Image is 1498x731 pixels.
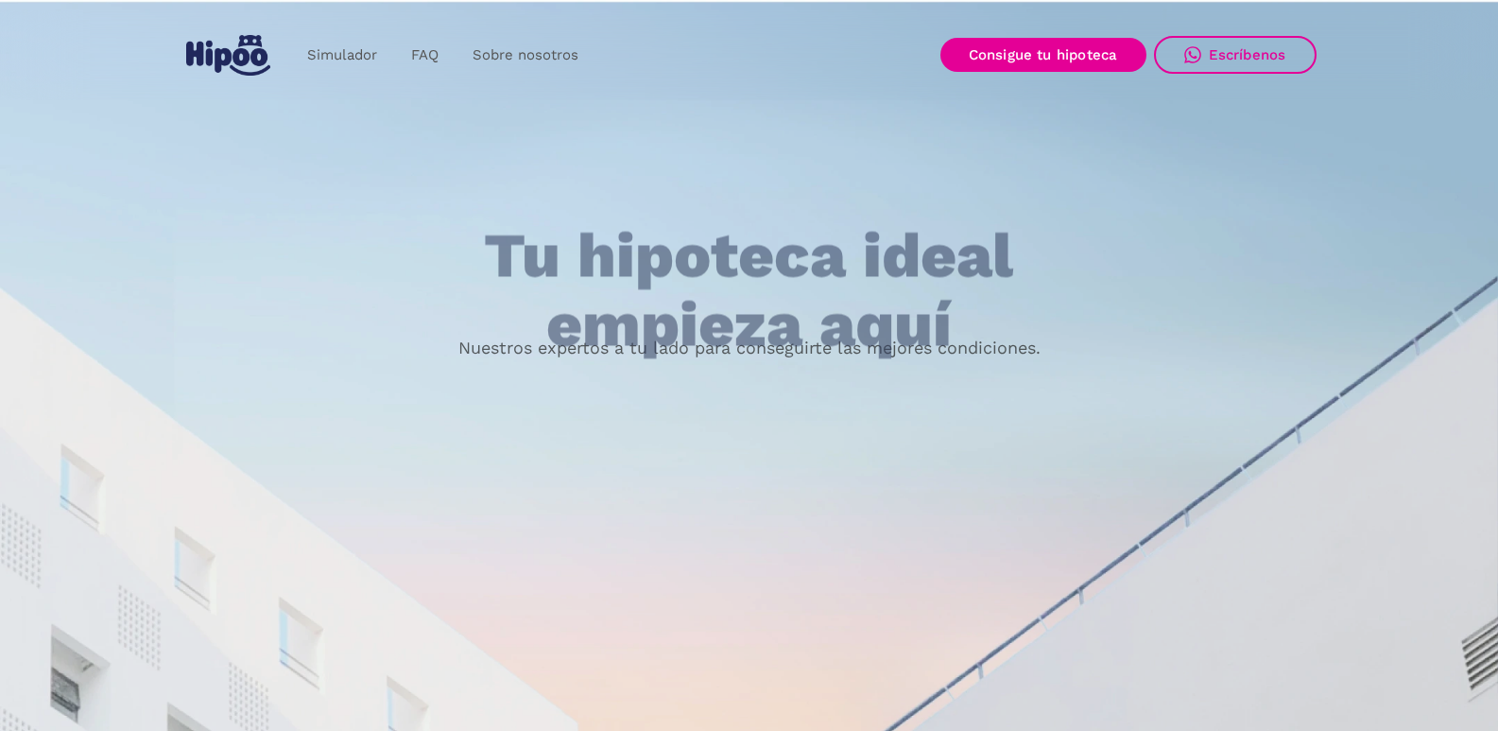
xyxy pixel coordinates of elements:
[290,37,394,74] a: Simulador
[394,37,456,74] a: FAQ
[940,38,1146,72] a: Consigue tu hipoteca
[1209,46,1286,63] div: Escríbenos
[182,27,275,83] a: home
[1154,36,1317,74] a: Escríbenos
[456,37,595,74] a: Sobre nosotros
[390,222,1107,359] h1: Tu hipoteca ideal empieza aquí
